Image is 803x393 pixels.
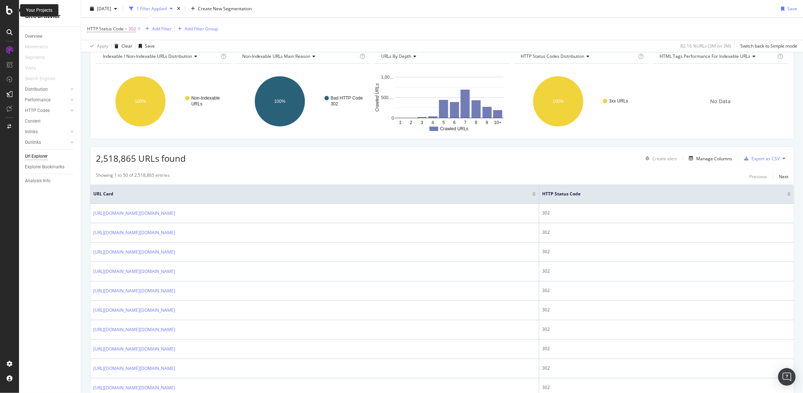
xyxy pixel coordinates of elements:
[432,120,434,125] text: 4
[175,25,218,33] button: Add Filter Group
[374,70,510,133] svg: A chart.
[609,98,628,104] text: 3xx URLs
[542,287,791,294] div: 302
[25,177,50,185] div: Analysis Info
[642,153,677,164] button: Create alert
[25,33,42,40] div: Overview
[25,128,68,136] a: Inlinks
[486,120,488,125] text: 9
[443,120,445,125] text: 5
[25,177,76,185] a: Analysis Info
[93,210,175,217] a: [URL][DOMAIN_NAME][DOMAIN_NAME]
[93,229,175,236] a: [URL][DOMAIN_NAME][DOMAIN_NAME]
[93,268,175,275] a: [URL][DOMAIN_NAME][DOMAIN_NAME]
[380,50,503,62] h4: URLs by Depth
[25,139,68,146] a: Outlinks
[145,43,155,49] div: Save
[410,120,413,125] text: 2
[97,43,108,49] div: Apply
[103,53,192,59] span: Indexable / Non-Indexable URLs distribution
[542,248,791,255] div: 302
[696,156,732,162] div: Manage Columns
[25,117,41,125] div: Content
[25,54,52,61] a: Segments
[542,210,791,216] div: 302
[93,365,175,372] a: [URL][DOMAIN_NAME][DOMAIN_NAME]
[542,345,791,352] div: 302
[542,326,791,333] div: 302
[25,107,50,115] div: HTTP Codes
[399,120,402,125] text: 1
[381,53,411,59] span: URLs by Depth
[241,50,359,62] h4: Non-Indexable URLs Main Reason
[749,173,767,180] div: Previous
[787,5,797,12] div: Save
[185,26,218,32] div: Add Filter Group
[242,53,311,59] span: Non-Indexable URLs Main Reason
[135,99,146,104] text: 100%
[710,98,731,105] span: No Data
[235,70,371,133] svg: A chart.
[87,26,124,32] span: HTTP Status Code
[751,156,780,162] div: Export as CSV
[552,99,564,104] text: 100%
[475,120,477,125] text: 8
[542,268,791,274] div: 302
[25,75,63,83] a: Search Engines
[542,191,776,197] span: HTTP Status Code
[136,5,167,12] div: 1 Filter Applied
[87,40,108,52] button: Apply
[375,83,380,112] text: Crawled URLs
[93,287,175,295] a: [URL][DOMAIN_NAME][DOMAIN_NAME]
[542,307,791,313] div: 302
[392,116,394,121] text: 0
[494,120,502,125] text: 10+
[658,50,776,62] h4: HTML Tags Performance for Indexable URLs
[101,50,219,62] h4: Indexable / Non-Indexable URLs Distribution
[542,229,791,236] div: 302
[25,163,64,171] div: Explorer Bookmarks
[652,156,677,162] div: Create alert
[741,153,780,164] button: Export as CSV
[25,153,76,160] a: Url Explorer
[464,120,467,125] text: 7
[93,326,175,333] a: [URL][DOMAIN_NAME][DOMAIN_NAME]
[25,107,68,115] a: HTTP Codes
[274,99,285,104] text: 100%
[96,172,170,181] div: Showing 1 to 50 of 2,518,865 entries
[112,40,132,52] button: Clear
[381,75,394,80] text: 1,00…
[96,70,232,133] svg: A chart.
[521,53,584,59] span: HTTP Status Codes Distribution
[519,50,637,62] h4: HTTP Status Codes Distribution
[778,368,796,386] div: Open Intercom Messenger
[381,95,394,100] text: 500,…
[93,384,175,392] a: [URL][DOMAIN_NAME][DOMAIN_NAME]
[93,307,175,314] a: [URL][DOMAIN_NAME][DOMAIN_NAME]
[779,173,788,180] div: Next
[125,26,127,32] span: =
[26,7,52,14] div: Your Projects
[25,96,68,104] a: Performance
[25,33,76,40] a: Overview
[93,345,175,353] a: [URL][DOMAIN_NAME][DOMAIN_NAME]
[191,96,220,101] text: Non-Indexable
[128,24,136,34] span: 302
[93,248,175,256] a: [URL][DOMAIN_NAME][DOMAIN_NAME]
[514,70,649,133] svg: A chart.
[142,25,172,33] button: Add Filter
[121,43,132,49] div: Clear
[97,5,111,12] span: 2025 Sep. 29th
[25,128,38,136] div: Inlinks
[25,43,55,51] a: Movements
[25,64,43,72] a: Visits
[738,40,797,52] button: Switch back to Simple mode
[331,101,338,106] text: 302
[191,101,202,106] text: URLs
[152,26,172,32] div: Add Filter
[25,75,55,83] div: Search Engines
[686,154,732,163] button: Manage Columns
